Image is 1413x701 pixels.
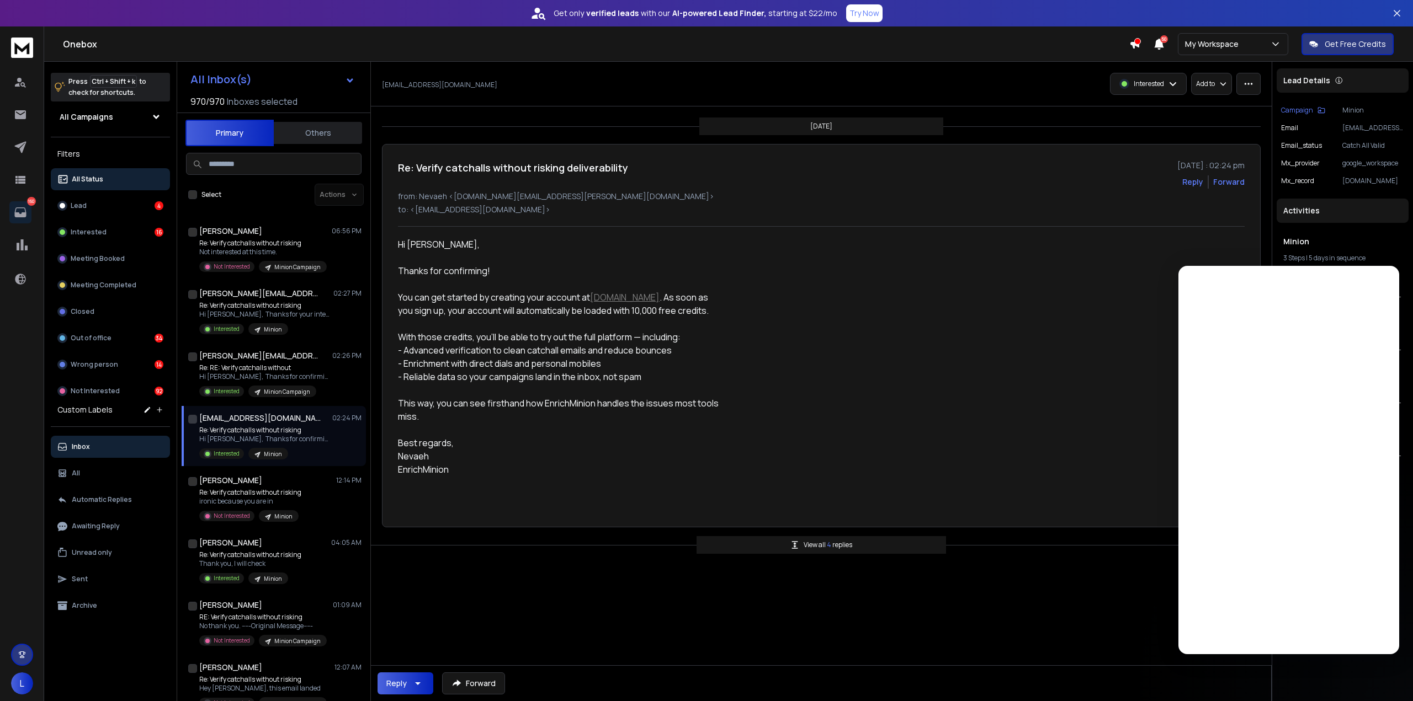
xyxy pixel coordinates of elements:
p: Interested [214,325,240,333]
p: Not interested at this time. [199,248,327,256]
img: logo [11,38,33,58]
h3: Inboxes selected [227,95,298,108]
p: Add to [1196,79,1215,88]
span: 5 days in sequence [1309,253,1366,263]
button: Try Now [846,4,883,22]
span: Ctrl + Shift + k [90,75,137,88]
p: Sent [72,575,88,584]
p: Interested [214,387,240,395]
p: Hi [PERSON_NAME], Thanks for your interest! You [199,310,332,319]
span: 970 / 970 [190,95,225,108]
p: Awaiting Reply [72,522,120,531]
p: Archive [72,601,97,610]
div: 92 [155,387,163,395]
h1: [PERSON_NAME] [199,600,262,611]
button: L [11,672,33,694]
span: 4 [827,540,832,549]
button: Lead4 [51,195,170,217]
p: View all replies [804,541,852,549]
h1: Minion [1283,236,1402,247]
h1: [PERSON_NAME][EMAIL_ADDRESS][DOMAIN_NAME] [199,288,321,299]
p: [DATE] [810,122,832,131]
p: 02:24 PM [332,414,362,422]
p: 12:14 PM [336,476,362,485]
div: You can get started by creating your account at . As soon as you sign up, your account will autom... [398,291,720,317]
p: 06:56 PM [332,227,362,236]
div: - Reliable data so your campaigns land in the inbox, not spam [398,370,720,383]
p: No thank you. -----Original Message----- [199,622,327,630]
p: Re: Verify catchalls without risking [199,301,332,310]
iframe: Intercom live chat [1178,266,1399,654]
button: Sent [51,568,170,590]
strong: verified leads [586,8,639,19]
button: Reply [378,672,433,694]
h1: Onebox [63,38,1129,51]
p: RE: Verify catchalls without risking [199,613,327,622]
p: Minion [1342,106,1404,115]
h1: [PERSON_NAME] [199,226,262,237]
p: Meeting Completed [71,281,136,290]
p: Re: Verify catchalls without risking [199,550,301,559]
div: Best regards, [398,436,720,450]
p: My Workspace [1185,39,1243,50]
p: from: Nevaeh <[DOMAIN_NAME][EMAIL_ADDRESS][PERSON_NAME][DOMAIN_NAME]> [398,191,1245,202]
h1: All Inbox(s) [190,74,252,85]
h1: [PERSON_NAME] [199,662,262,673]
span: 50 [1160,35,1168,43]
p: Email [1281,124,1298,132]
div: Forward [1213,176,1245,188]
button: Unread only [51,542,170,564]
div: With those credits, you’ll be able to try out the full platform — including: [398,330,720,344]
h1: Re: Verify catchalls without risking deliverability [398,160,628,175]
p: Campaign [1281,106,1313,115]
button: Others [274,121,362,145]
p: Re: Verify catchalls without risking [199,675,327,684]
p: Interested [214,450,240,458]
h1: [PERSON_NAME] [199,475,262,486]
p: Hey [PERSON_NAME], this email landed [199,684,327,693]
div: Hi [PERSON_NAME], [398,238,720,251]
h3: Filters [51,146,170,162]
button: All Campaigns [51,106,170,128]
a: 160 [9,201,31,223]
p: Interested [1134,79,1164,88]
div: 16 [155,228,163,237]
p: Re: Verify catchalls without risking [199,239,327,248]
button: Reply [1182,176,1203,188]
p: ironic because you are in [199,497,301,506]
p: 160 [27,197,36,206]
div: 34 [155,334,163,343]
h1: [PERSON_NAME] [199,537,262,548]
span: 3 Steps [1283,253,1305,263]
div: Thanks for confirming! [398,264,720,277]
p: Not Interested [214,512,250,520]
div: - Enrichment with direct dials and personal mobiles [398,357,720,370]
button: Campaign [1281,106,1325,115]
button: Get Free Credits [1302,33,1394,55]
h1: [EMAIL_ADDRESS][DOMAIN_NAME] [199,413,321,424]
p: Hi [PERSON_NAME], Thanks for confirming! You can [199,435,332,443]
strong: AI-powered Lead Finder, [672,8,766,19]
p: Minion [264,575,281,583]
p: google_workspace [1342,159,1404,168]
p: Minion Campaign [274,637,320,645]
p: Minion [264,450,281,458]
p: Automatic Replies [72,495,132,504]
p: mx_provider [1281,159,1320,168]
button: All Inbox(s) [182,68,364,90]
button: All Status [51,168,170,190]
p: 04:05 AM [331,538,362,547]
div: This way, you can see firsthand how EnrichMinion handles the issues most tools miss. [398,397,720,423]
div: EnrichMinion [398,463,720,476]
p: Minion Campaign [274,263,320,271]
label: Select [201,190,221,199]
p: mx_record [1281,176,1314,185]
div: 14 [155,360,163,369]
a: [DOMAIN_NAME] [590,291,660,303]
p: Thank you, I will check [199,559,301,568]
p: Unread only [72,548,112,557]
p: All Status [72,175,103,184]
